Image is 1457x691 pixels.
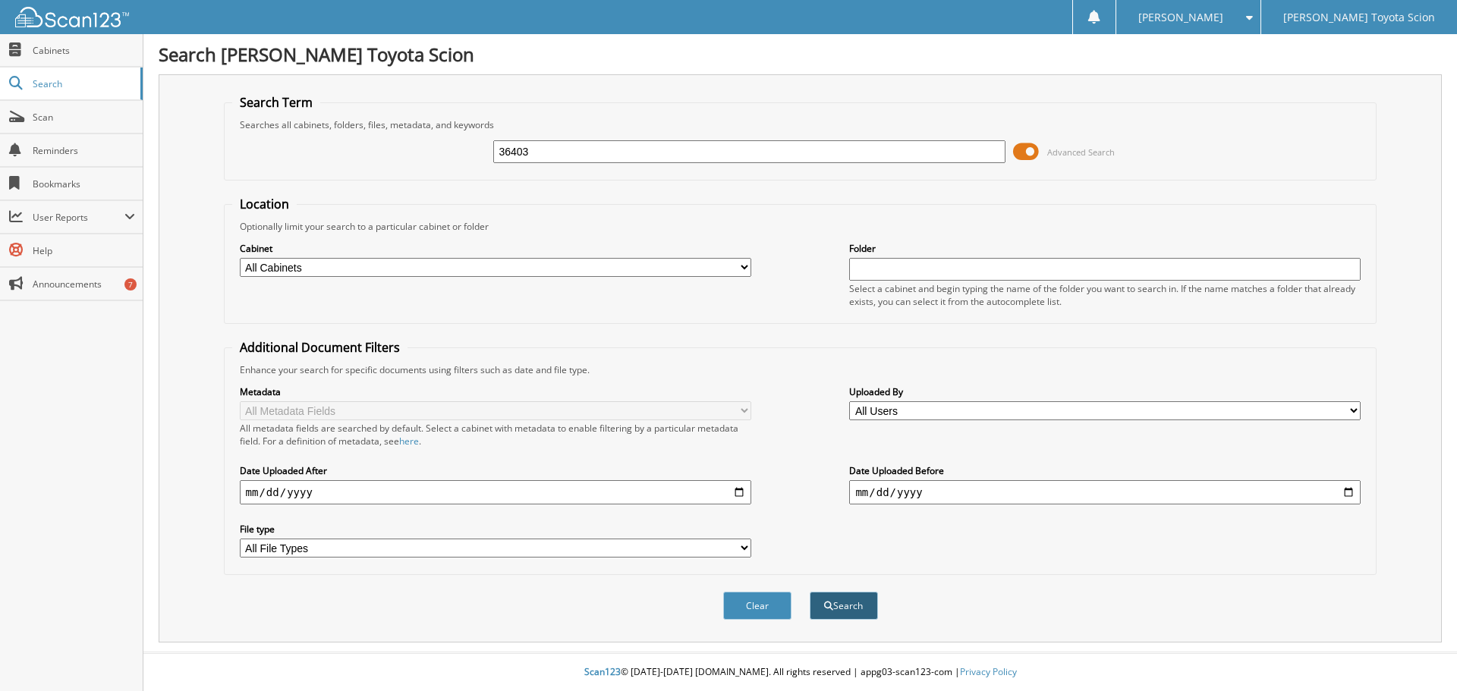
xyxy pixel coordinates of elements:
[33,111,135,124] span: Scan
[1283,13,1435,22] span: [PERSON_NAME] Toyota Scion
[143,654,1457,691] div: © [DATE]-[DATE] [DOMAIN_NAME]. All rights reserved | appg03-scan123-com |
[240,385,751,398] label: Metadata
[960,665,1017,678] a: Privacy Policy
[232,118,1369,131] div: Searches all cabinets, folders, files, metadata, and keywords
[240,480,751,504] input: start
[33,77,133,90] span: Search
[849,282,1361,308] div: Select a cabinet and begin typing the name of the folder you want to search in. If the name match...
[810,592,878,620] button: Search
[33,144,135,157] span: Reminders
[849,480,1361,504] input: end
[1047,146,1115,158] span: Advanced Search
[849,464,1361,477] label: Date Uploaded Before
[159,42,1442,67] h1: Search [PERSON_NAME] Toyota Scion
[1381,618,1457,691] iframe: Chat Widget
[33,177,135,190] span: Bookmarks
[33,44,135,57] span: Cabinets
[232,363,1369,376] div: Enhance your search for specific documents using filters such as date and file type.
[33,211,124,224] span: User Reports
[399,435,419,448] a: here
[240,523,751,536] label: File type
[33,278,135,291] span: Announcements
[849,385,1361,398] label: Uploaded By
[232,339,408,356] legend: Additional Document Filters
[584,665,621,678] span: Scan123
[240,464,751,477] label: Date Uploaded After
[33,244,135,257] span: Help
[240,422,751,448] div: All metadata fields are searched by default. Select a cabinet with metadata to enable filtering b...
[1138,13,1223,22] span: [PERSON_NAME]
[240,242,751,255] label: Cabinet
[232,196,297,212] legend: Location
[849,242,1361,255] label: Folder
[15,7,129,27] img: scan123-logo-white.svg
[232,94,320,111] legend: Search Term
[232,220,1369,233] div: Optionally limit your search to a particular cabinet or folder
[723,592,791,620] button: Clear
[124,278,137,291] div: 7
